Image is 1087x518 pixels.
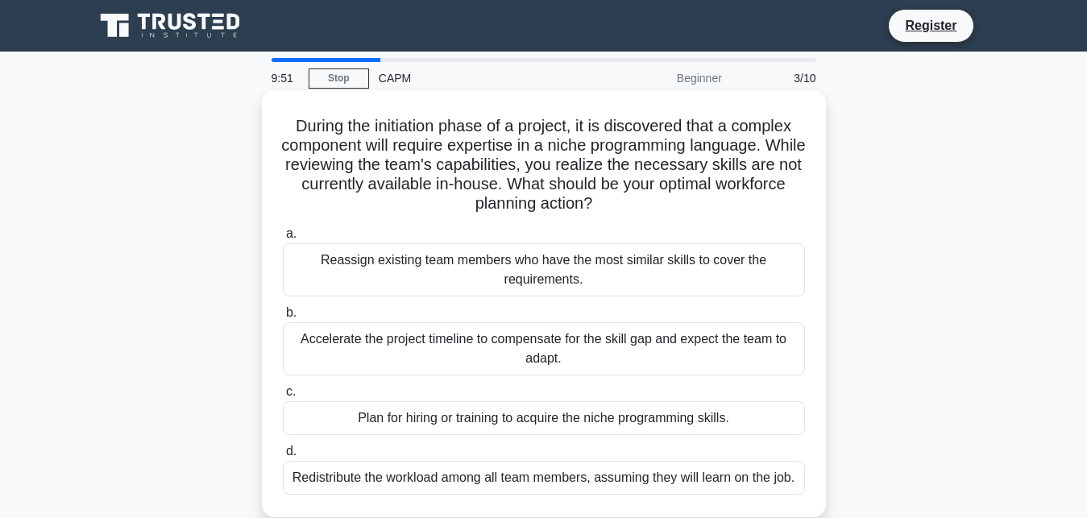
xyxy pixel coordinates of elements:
div: CAPM [369,62,591,94]
div: 9:51 [262,62,309,94]
span: c. [286,384,296,398]
div: Beginner [591,62,732,94]
a: Stop [309,68,369,89]
span: d. [286,444,297,458]
div: Plan for hiring or training to acquire the niche programming skills. [283,401,805,435]
a: Register [895,15,966,35]
div: Reassign existing team members who have the most similar skills to cover the requirements. [283,243,805,296]
div: 3/10 [732,62,826,94]
span: b. [286,305,297,319]
span: a. [286,226,297,240]
div: Redistribute the workload among all team members, assuming they will learn on the job. [283,461,805,495]
h5: During the initiation phase of a project, it is discovered that a complex component will require ... [281,116,807,214]
div: Accelerate the project timeline to compensate for the skill gap and expect the team to adapt. [283,322,805,375]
